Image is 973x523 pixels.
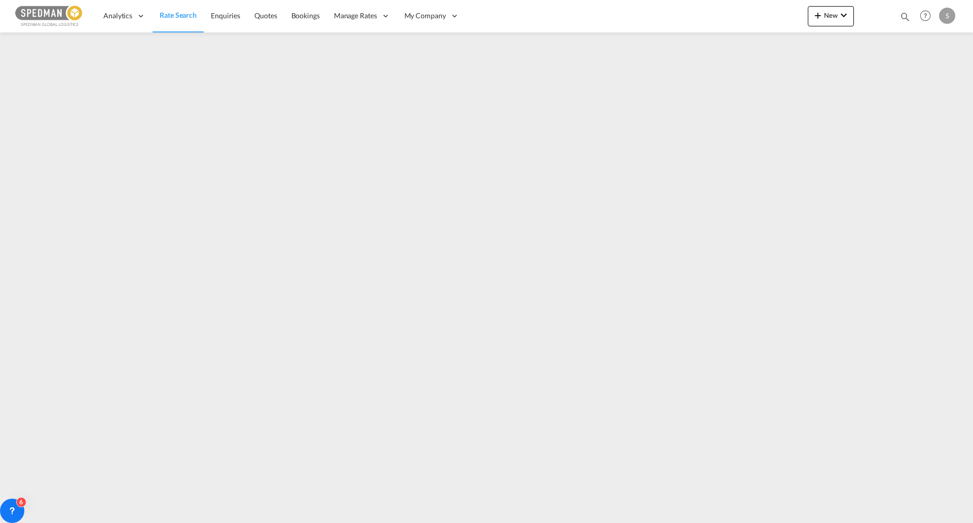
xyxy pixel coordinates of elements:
[900,11,911,22] md-icon: icon-magnify
[808,6,854,26] button: icon-plus 400-fgNewicon-chevron-down
[160,11,197,19] span: Rate Search
[334,11,377,21] span: Manage Rates
[103,11,132,21] span: Analytics
[15,5,84,27] img: c12ca350ff1b11efb6b291369744d907.png
[812,9,824,21] md-icon: icon-plus 400-fg
[838,9,850,21] md-icon: icon-chevron-down
[211,11,240,20] span: Enquiries
[917,7,939,25] div: Help
[404,11,446,21] span: My Company
[291,11,320,20] span: Bookings
[939,8,955,24] div: S
[900,11,911,26] div: icon-magnify
[812,11,850,19] span: New
[254,11,277,20] span: Quotes
[917,7,934,24] span: Help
